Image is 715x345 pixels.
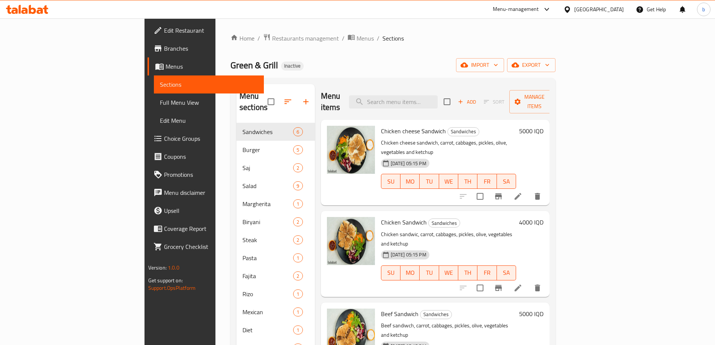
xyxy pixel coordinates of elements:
[148,283,196,293] a: Support.OpsPlatform
[442,267,455,278] span: WE
[423,267,436,278] span: TU
[242,307,293,316] span: Mexican
[154,93,264,111] a: Full Menu View
[164,188,258,197] span: Menu disclaimer
[349,95,438,108] input: search
[327,126,375,174] img: Chicken cheese Sandwich
[236,249,315,267] div: Pasta1
[148,39,264,57] a: Branches
[403,176,417,187] span: MO
[294,273,302,280] span: 2
[148,202,264,220] a: Upsell
[230,57,278,74] span: Green & Grill
[242,235,293,244] span: Steak
[242,199,293,208] span: Margherita
[164,44,258,53] span: Branches
[528,187,546,205] button: delete
[236,159,315,177] div: Saj2
[428,218,460,227] div: Sandwiches
[160,98,258,107] span: Full Menu View
[293,325,303,334] div: items
[384,267,397,278] span: SU
[272,34,339,43] span: Restaurants management
[513,192,522,201] a: Edit menu item
[236,231,315,249] div: Steak2
[242,271,293,280] span: Fajita
[515,92,554,111] span: Manage items
[242,145,293,154] span: Burger
[294,182,302,190] span: 9
[457,98,477,106] span: Add
[381,125,446,137] span: Chicken cheese Sandwich
[381,308,418,319] span: Beef Sandwich
[294,237,302,244] span: 2
[293,271,303,280] div: items
[477,265,497,280] button: FR
[148,276,183,285] span: Get support on:
[294,128,302,136] span: 6
[230,33,555,43] nav: breadcrumb
[236,321,315,339] div: Diet1
[462,60,498,70] span: import
[164,170,258,179] span: Promotions
[400,174,420,189] button: MO
[148,148,264,166] a: Coupons
[381,138,516,157] p: Chicken cheese sandwich, carrot, cabbages, pickles, olive, vegetables and ketchup
[377,34,379,43] li: /
[293,145,303,154] div: items
[519,126,543,136] h6: 5000 IQD
[519,217,543,227] h6: 4000 IQD
[148,130,264,148] a: Choice Groups
[294,218,302,226] span: 2
[164,152,258,161] span: Coupons
[154,75,264,93] a: Sections
[381,265,400,280] button: SU
[497,265,516,280] button: SA
[480,267,494,278] span: FR
[509,90,560,113] button: Manage items
[472,188,488,204] span: Select to update
[293,235,303,244] div: items
[447,127,479,136] div: Sandwiches
[148,220,264,238] a: Coverage Report
[242,289,293,298] span: Rizo
[429,219,460,227] span: Sandwiches
[168,263,179,273] span: 1.0.0
[148,57,264,75] a: Menus
[381,174,400,189] button: SU
[420,265,439,280] button: TU
[479,96,509,108] span: Select section first
[388,160,429,167] span: [DATE] 05:15 PM
[513,60,549,70] span: export
[164,134,258,143] span: Choice Groups
[242,163,293,172] span: Saj
[236,141,315,159] div: Burger5
[348,33,374,43] a: Menus
[236,195,315,213] div: Margherita1
[242,127,293,136] span: Sandwiches
[164,206,258,215] span: Upsell
[477,174,497,189] button: FR
[489,187,507,205] button: Branch-specific-item
[439,174,458,189] button: WE
[293,253,303,262] div: items
[236,177,315,195] div: Salad9
[236,267,315,285] div: Fajita2
[455,96,479,108] span: Add item
[458,174,477,189] button: TH
[461,176,474,187] span: TH
[148,166,264,184] a: Promotions
[327,217,375,265] img: Chicken Sandwich
[242,217,293,226] span: Biryani
[154,111,264,130] a: Edit Menu
[293,199,303,208] div: items
[321,90,340,113] h2: Menu items
[472,280,488,296] span: Select to update
[242,181,293,190] span: Salad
